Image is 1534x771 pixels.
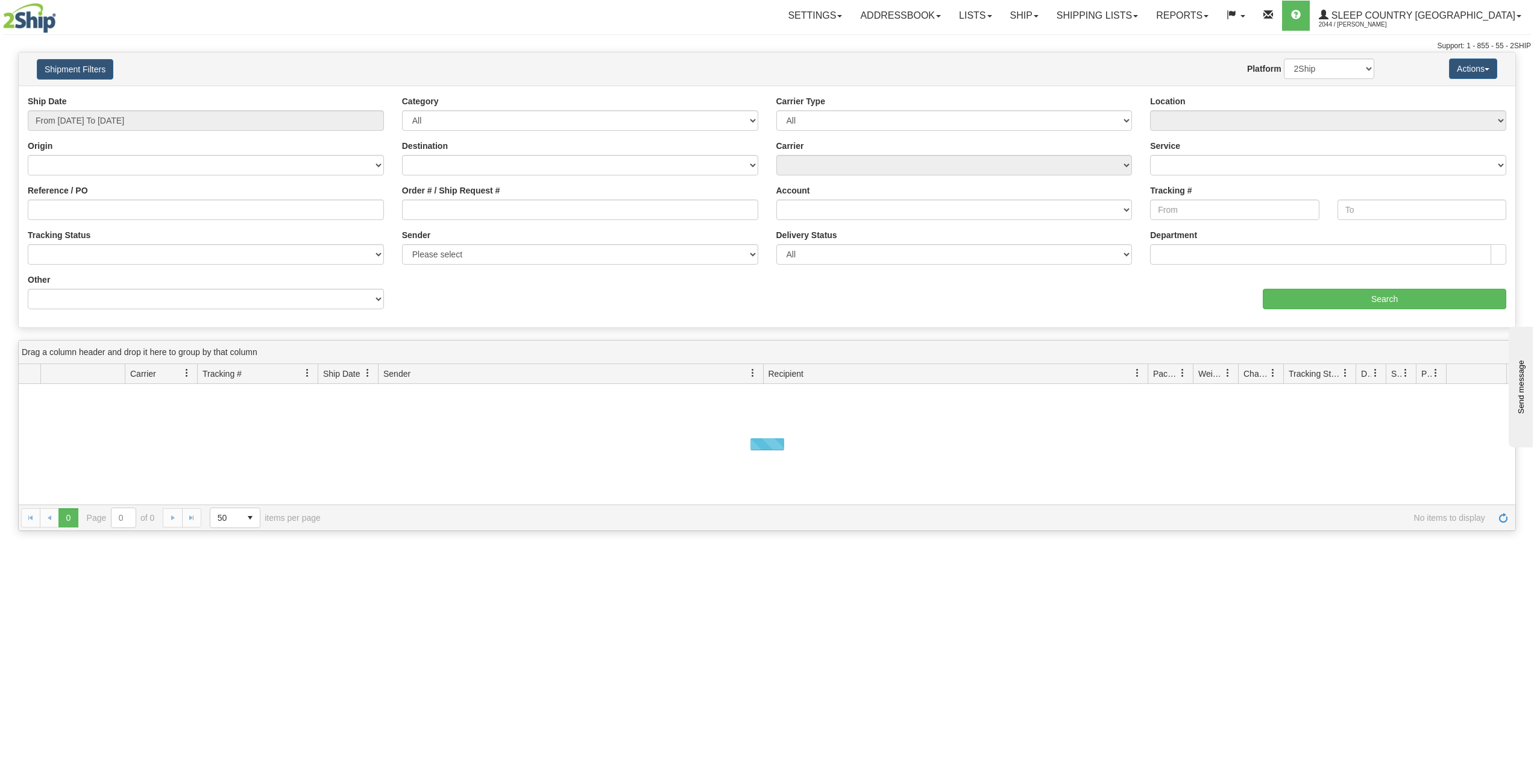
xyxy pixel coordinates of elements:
[1421,368,1432,380] span: Pickup Status
[1150,140,1180,152] label: Service
[357,363,378,383] a: Ship Date filter column settings
[1218,363,1238,383] a: Weight filter column settings
[1494,508,1513,527] a: Refresh
[177,363,197,383] a: Carrier filter column settings
[1127,363,1148,383] a: Recipient filter column settings
[1263,363,1283,383] a: Charge filter column settings
[383,368,410,380] span: Sender
[769,368,803,380] span: Recipient
[1150,95,1185,107] label: Location
[218,512,233,524] span: 50
[776,229,837,241] label: Delivery Status
[776,140,804,152] label: Carrier
[28,95,67,107] label: Ship Date
[210,508,260,528] span: Page sizes drop down
[1048,1,1147,31] a: Shipping lists
[1449,58,1497,79] button: Actions
[1172,363,1193,383] a: Packages filter column settings
[1247,63,1281,75] label: Platform
[1147,1,1218,31] a: Reports
[743,363,763,383] a: Sender filter column settings
[1319,19,1409,31] span: 2044 / [PERSON_NAME]
[1328,10,1515,20] span: Sleep Country [GEOGRAPHIC_DATA]
[776,184,810,197] label: Account
[776,95,825,107] label: Carrier Type
[28,229,90,241] label: Tracking Status
[1335,363,1356,383] a: Tracking Status filter column settings
[58,508,78,527] span: Page 0
[203,368,242,380] span: Tracking #
[297,363,318,383] a: Tracking # filter column settings
[1426,363,1446,383] a: Pickup Status filter column settings
[210,508,321,528] span: items per page
[950,1,1001,31] a: Lists
[1391,368,1401,380] span: Shipment Issues
[338,513,1485,523] span: No items to display
[1338,200,1506,220] input: To
[37,59,113,80] button: Shipment Filters
[402,140,448,152] label: Destination
[851,1,950,31] a: Addressbook
[1395,363,1416,383] a: Shipment Issues filter column settings
[1365,363,1386,383] a: Delivery Status filter column settings
[1310,1,1530,31] a: Sleep Country [GEOGRAPHIC_DATA] 2044 / [PERSON_NAME]
[1263,289,1506,309] input: Search
[1361,368,1371,380] span: Delivery Status
[28,140,52,152] label: Origin
[1506,324,1533,447] iframe: chat widget
[87,508,155,528] span: Page of 0
[402,184,500,197] label: Order # / Ship Request #
[3,41,1531,51] div: Support: 1 - 855 - 55 - 2SHIP
[1001,1,1048,31] a: Ship
[1150,229,1197,241] label: Department
[130,368,156,380] span: Carrier
[240,508,260,527] span: select
[1150,184,1192,197] label: Tracking #
[323,368,360,380] span: Ship Date
[402,95,439,107] label: Category
[19,341,1515,364] div: grid grouping header
[1289,368,1341,380] span: Tracking Status
[1153,368,1178,380] span: Packages
[28,184,88,197] label: Reference / PO
[402,229,430,241] label: Sender
[28,274,50,286] label: Other
[9,10,112,19] div: Send message
[3,3,56,33] img: logo2044.jpg
[779,1,851,31] a: Settings
[1198,368,1224,380] span: Weight
[1150,200,1319,220] input: From
[1243,368,1269,380] span: Charge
